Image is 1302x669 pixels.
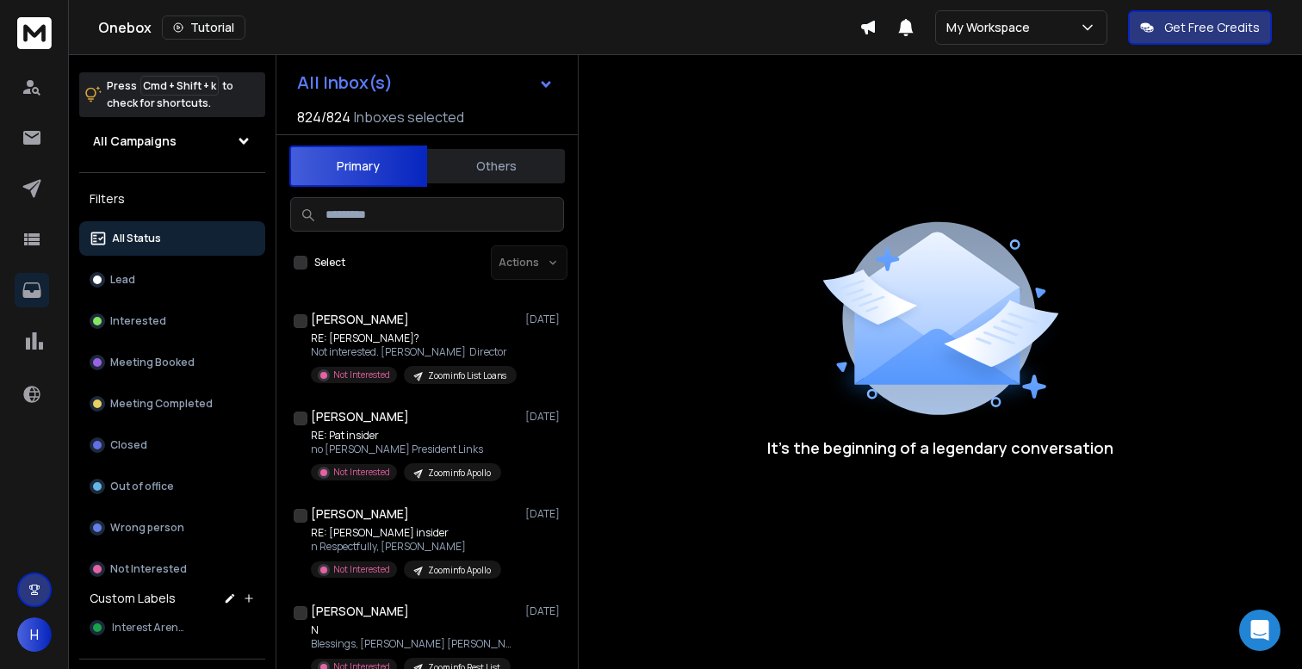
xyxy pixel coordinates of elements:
[1164,19,1260,36] p: Get Free Credits
[525,313,564,326] p: [DATE]
[525,507,564,521] p: [DATE]
[946,19,1037,36] p: My Workspace
[311,311,409,328] h1: [PERSON_NAME]
[110,273,135,287] p: Lead
[333,369,390,381] p: Not Interested
[289,146,427,187] button: Primary
[297,74,393,91] h1: All Inbox(s)
[140,76,219,96] span: Cmd + Shift + k
[79,552,265,586] button: Not Interested
[110,562,187,576] p: Not Interested
[311,443,501,456] p: no [PERSON_NAME] President Links
[314,256,345,269] label: Select
[1239,610,1280,651] div: Open Intercom Messenger
[311,505,409,523] h1: [PERSON_NAME]
[110,356,195,369] p: Meeting Booked
[428,564,491,577] p: Zoominfo Apollo
[79,345,265,380] button: Meeting Booked
[333,466,390,479] p: Not Interested
[297,107,350,127] span: 824 / 824
[90,590,176,607] h3: Custom Labels
[283,65,567,100] button: All Inbox(s)
[112,621,185,635] span: Interest Arena
[311,637,518,651] p: Blessings, [PERSON_NAME] [PERSON_NAME] Glory
[79,511,265,545] button: Wrong person
[98,15,859,40] div: Onebox
[79,263,265,297] button: Lead
[93,133,177,150] h1: All Campaigns
[79,469,265,504] button: Out of office
[311,603,409,620] h1: [PERSON_NAME]
[311,429,501,443] p: RE: Pat insider
[767,436,1113,460] p: It’s the beginning of a legendary conversation
[107,77,233,112] p: Press to check for shortcuts.
[112,232,161,245] p: All Status
[525,410,564,424] p: [DATE]
[311,331,517,345] p: RE: [PERSON_NAME]?
[17,617,52,652] button: H
[110,397,213,411] p: Meeting Completed
[110,480,174,493] p: Out of office
[79,387,265,421] button: Meeting Completed
[311,623,518,637] p: N
[333,563,390,576] p: Not Interested
[79,187,265,211] h3: Filters
[428,369,506,382] p: Zoominfo List Loans
[311,540,501,554] p: n Respectfully, [PERSON_NAME]
[311,526,501,540] p: RE: [PERSON_NAME] insider
[79,304,265,338] button: Interested
[311,408,409,425] h1: [PERSON_NAME]
[79,221,265,256] button: All Status
[79,124,265,158] button: All Campaigns
[110,314,166,328] p: Interested
[79,428,265,462] button: Closed
[1128,10,1272,45] button: Get Free Credits
[428,467,491,480] p: Zoominfo Apollo
[427,147,565,185] button: Others
[110,521,184,535] p: Wrong person
[354,107,464,127] h3: Inboxes selected
[311,345,517,359] p: Not interested. [PERSON_NAME] Director
[162,15,245,40] button: Tutorial
[525,604,564,618] p: [DATE]
[110,438,147,452] p: Closed
[79,610,265,645] button: Interest Arena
